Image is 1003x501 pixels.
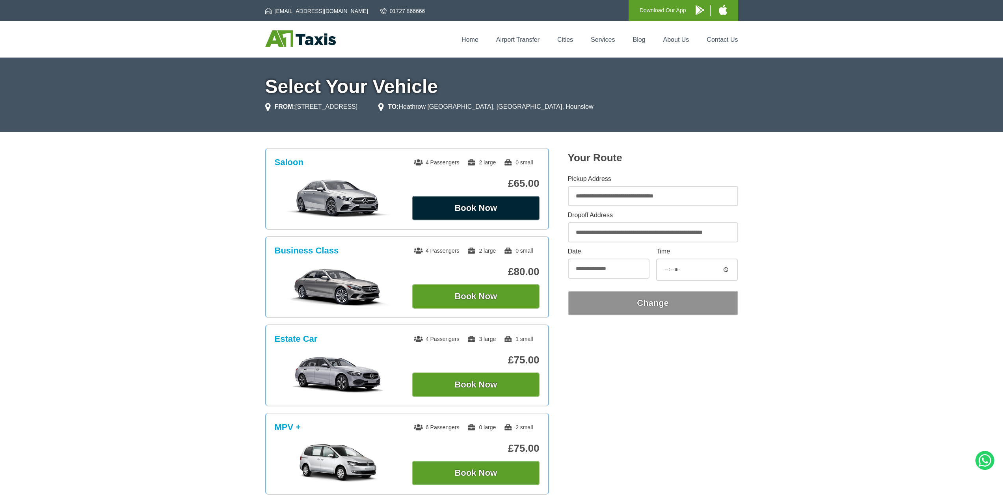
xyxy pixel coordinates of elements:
img: A1 Taxis St Albans LTD [265,30,336,47]
a: Blog [633,36,645,43]
a: [EMAIL_ADDRESS][DOMAIN_NAME] [265,7,368,15]
button: Book Now [412,196,540,220]
p: £75.00 [412,354,540,366]
span: 2 large [467,159,496,166]
h1: Select Your Vehicle [265,77,738,96]
h3: Business Class [275,246,339,256]
span: 2 large [467,248,496,254]
img: Estate Car [279,355,397,395]
a: Services [591,36,615,43]
span: 3 large [467,336,496,342]
button: Book Now [412,284,540,309]
button: Change [568,291,738,315]
button: Book Now [412,461,540,485]
p: Download Our App [640,6,686,15]
span: 4 Passengers [414,336,460,342]
span: 4 Passengers [414,159,460,166]
img: A1 Taxis iPhone App [719,5,727,15]
span: 0 small [504,248,533,254]
label: Dropoff Address [568,212,738,218]
a: About Us [663,36,689,43]
p: £65.00 [412,177,540,190]
a: 01727 866666 [380,7,425,15]
strong: TO: [388,103,398,110]
span: 0 large [467,424,496,430]
label: Date [568,248,649,255]
h3: Estate Car [275,334,318,344]
label: Time [656,248,738,255]
button: Book Now [412,372,540,397]
p: £75.00 [412,442,540,454]
img: Business Class [279,267,397,306]
li: Heathrow [GEOGRAPHIC_DATA], [GEOGRAPHIC_DATA], Hounslow [378,102,593,112]
h2: Your Route [568,152,738,164]
label: Pickup Address [568,176,738,182]
span: 6 Passengers [414,424,460,430]
img: MPV + [279,443,397,483]
span: 4 Passengers [414,248,460,254]
img: A1 Taxis Android App [696,5,704,15]
h3: MPV + [275,422,301,432]
span: 1 small [504,336,533,342]
img: Saloon [279,179,397,218]
a: Cities [557,36,573,43]
a: Home [461,36,478,43]
a: Contact Us [707,36,738,43]
span: 0 small [504,159,533,166]
span: 2 small [504,424,533,430]
a: Airport Transfer [496,36,540,43]
li: [STREET_ADDRESS] [265,102,358,112]
p: £80.00 [412,266,540,278]
h3: Saloon [275,157,303,168]
strong: FROM: [275,103,295,110]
